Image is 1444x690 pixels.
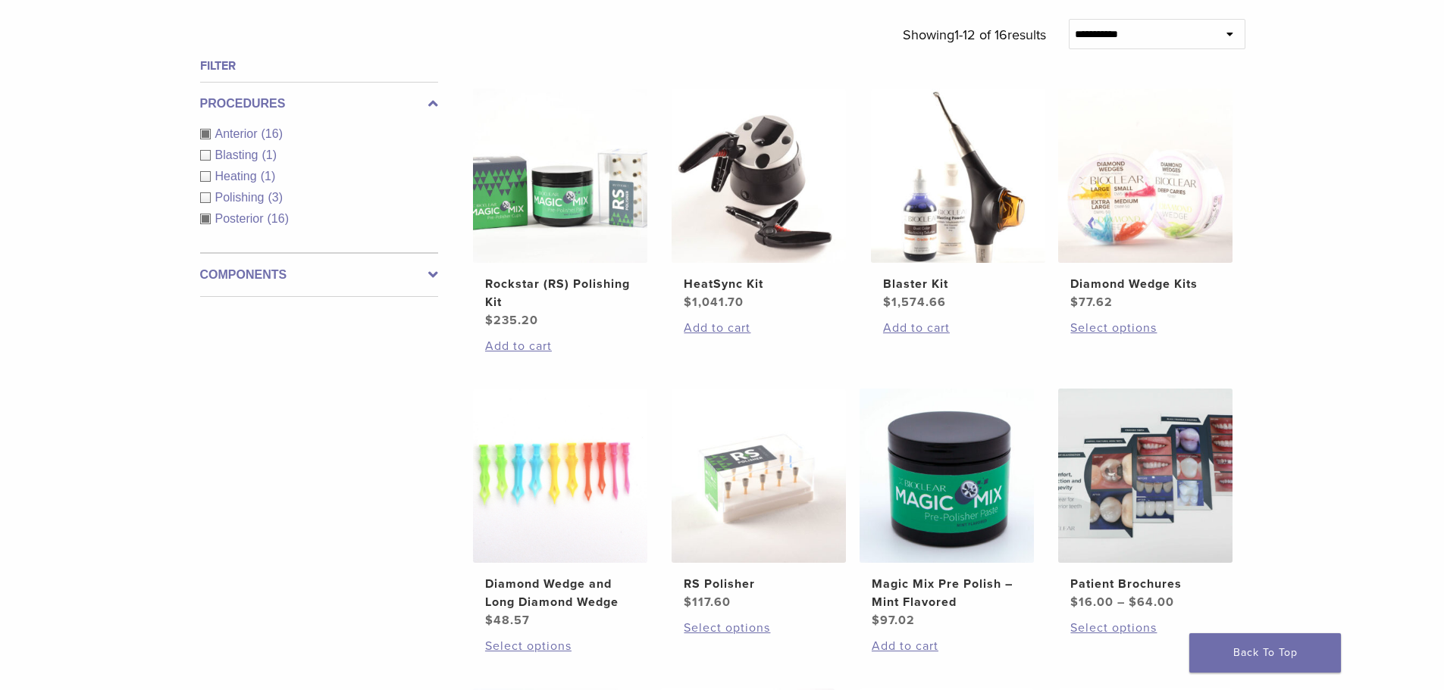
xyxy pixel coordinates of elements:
[1070,295,1113,310] bdi: 77.62
[472,389,649,629] a: Diamond Wedge and Long Diamond WedgeDiamond Wedge and Long Diamond Wedge $48.57
[872,575,1022,611] h2: Magic Mix Pre Polish – Mint Flavored
[872,637,1022,655] a: Add to cart: “Magic Mix Pre Polish - Mint Flavored”
[671,89,847,311] a: HeatSync KitHeatSync Kit $1,041.70
[684,595,692,610] span: $
[485,313,493,328] span: $
[485,637,635,655] a: Select options for “Diamond Wedge and Long Diamond Wedge”
[473,89,647,263] img: Rockstar (RS) Polishing Kit
[261,170,276,183] span: (1)
[215,148,262,161] span: Blasting
[872,613,915,628] bdi: 97.02
[473,389,647,563] img: Diamond Wedge and Long Diamond Wedge
[268,191,283,204] span: (3)
[872,613,880,628] span: $
[485,337,635,355] a: Add to cart: “Rockstar (RS) Polishing Kit”
[1070,575,1220,593] h2: Patient Brochures
[1057,89,1234,311] a: Diamond Wedge KitsDiamond Wedge Kits $77.62
[1058,89,1233,263] img: Diamond Wedge Kits
[1117,595,1125,610] span: –
[883,275,1033,293] h2: Blaster Kit
[954,27,1007,43] span: 1-12 of 16
[672,389,846,563] img: RS Polisher
[1070,595,1114,610] bdi: 16.00
[684,295,692,310] span: $
[1058,389,1233,563] img: Patient Brochures
[1070,319,1220,337] a: Select options for “Diamond Wedge Kits”
[684,295,744,310] bdi: 1,041.70
[671,389,847,611] a: RS PolisherRS Polisher $117.60
[859,389,1035,629] a: Magic Mix Pre Polish - Mint FlavoredMagic Mix Pre Polish – Mint Flavored $97.02
[215,170,261,183] span: Heating
[262,148,277,161] span: (1)
[200,266,438,284] label: Components
[883,295,891,310] span: $
[485,575,635,611] h2: Diamond Wedge and Long Diamond Wedge
[684,275,834,293] h2: HeatSync Kit
[472,89,649,329] a: Rockstar (RS) Polishing KitRockstar (RS) Polishing Kit $235.20
[485,613,530,628] bdi: 48.57
[268,212,289,225] span: (16)
[684,595,731,610] bdi: 117.60
[684,619,834,637] a: Select options for “RS Polisher”
[1070,595,1079,610] span: $
[871,89,1045,263] img: Blaster Kit
[883,319,1033,337] a: Add to cart: “Blaster Kit”
[1070,275,1220,293] h2: Diamond Wedge Kits
[215,127,262,140] span: Anterior
[684,575,834,593] h2: RS Polisher
[903,19,1046,51] p: Showing results
[870,89,1047,311] a: Blaster KitBlaster Kit $1,574.66
[485,313,538,328] bdi: 235.20
[215,212,268,225] span: Posterior
[1189,633,1341,673] a: Back To Top
[200,95,438,113] label: Procedures
[684,319,834,337] a: Add to cart: “HeatSync Kit”
[485,613,493,628] span: $
[860,389,1034,563] img: Magic Mix Pre Polish - Mint Flavored
[672,89,846,263] img: HeatSync Kit
[1129,595,1137,610] span: $
[1129,595,1174,610] bdi: 64.00
[1070,619,1220,637] a: Select options for “Patient Brochures”
[883,295,946,310] bdi: 1,574.66
[215,191,268,204] span: Polishing
[485,275,635,311] h2: Rockstar (RS) Polishing Kit
[200,57,438,75] h4: Filter
[1070,295,1079,310] span: $
[1057,389,1234,611] a: Patient BrochuresPatient Brochures
[262,127,283,140] span: (16)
